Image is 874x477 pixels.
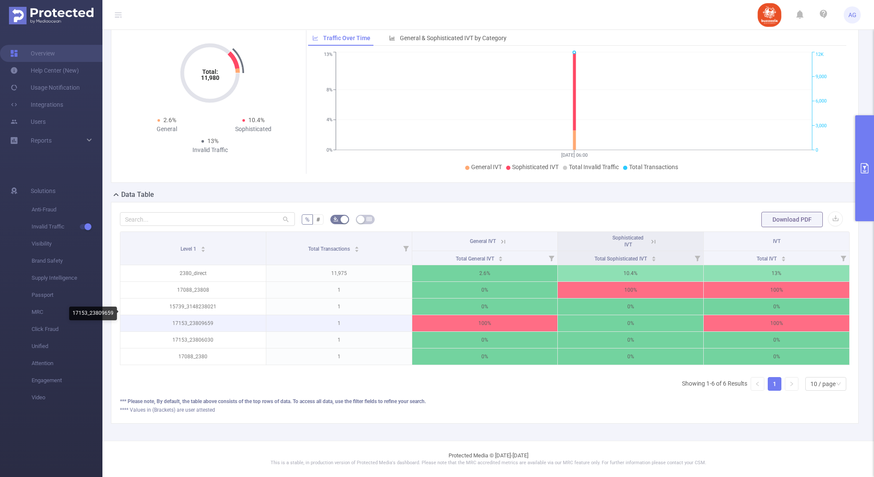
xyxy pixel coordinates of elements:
p: 0% [412,282,558,298]
span: % [305,216,309,223]
p: 1 [266,348,412,365]
span: Solutions [31,182,55,199]
i: icon: bg-colors [333,217,338,222]
div: *** Please note, By default, the table above consists of the top rows of data. To access all data... [120,398,850,405]
span: Unified [32,338,102,355]
img: Protected Media [9,7,93,24]
p: 0% [558,348,703,365]
span: General IVT [471,164,502,170]
p: 0% [558,332,703,348]
i: icon: table [367,217,372,222]
i: icon: caret-down [781,258,786,260]
p: 0% [704,332,849,348]
div: Sophisticated [210,125,297,134]
span: Click Fraud [32,321,102,338]
tspan: 12K [816,52,824,58]
i: Filter menu [400,232,412,265]
i: Filter menu [691,251,703,265]
span: Passport [32,287,102,304]
p: 17088_2380 [120,348,266,365]
p: 17153_23809659 [120,315,266,331]
span: Reports [31,137,52,144]
span: Level 1 [181,246,198,252]
span: Brand Safety [32,252,102,269]
p: 0% [704,298,849,315]
div: General [123,125,210,134]
span: Video [32,389,102,406]
span: Attention [32,355,102,372]
i: icon: caret-up [651,255,656,258]
p: 11,975 [266,265,412,281]
a: Reports [31,132,52,149]
button: Download PDF [761,212,823,227]
a: Usage Notification [10,79,80,96]
p: 0% [704,348,849,365]
div: **** Values in (Brackets) are user attested [120,406,850,414]
span: Total Transactions [308,246,351,252]
p: 17088_23808 [120,282,266,298]
p: 13% [704,265,849,281]
li: Next Page [785,377,798,391]
p: 1 [266,298,412,315]
tspan: [DATE] 06:00 [561,152,587,158]
tspan: 3,000 [816,123,827,129]
div: Sort [498,255,503,260]
li: Previous Page [751,377,764,391]
span: Sophisticated IVT [612,235,644,248]
span: MRC [32,304,102,321]
div: Sort [354,245,359,250]
p: 1 [266,282,412,298]
i: icon: caret-down [651,258,656,260]
a: Overview [10,45,55,62]
tspan: Total: [202,68,218,75]
span: Sophisticated IVT [512,164,559,170]
span: AG [848,6,857,23]
p: This is a stable, in production version of Protected Media's dashboard. Please note that the MRC ... [124,459,853,467]
span: Total General IVT [456,256,495,262]
i: icon: caret-up [498,255,503,258]
i: icon: caret-down [354,249,359,251]
div: Sort [201,245,206,250]
span: Total IVT [757,256,778,262]
span: Traffic Over Time [323,35,370,41]
span: IVT [773,238,781,244]
div: 10 / page [810,378,836,390]
tspan: 0 [816,147,818,153]
i: icon: caret-down [201,249,205,251]
i: icon: right [789,381,794,386]
footer: Protected Media © [DATE]-[DATE] [102,441,874,477]
div: Sort [781,255,786,260]
tspan: 11,980 [201,74,219,81]
a: Integrations [10,96,63,113]
p: 0% [558,315,703,331]
i: icon: caret-up [781,255,786,258]
li: 1 [768,377,781,391]
i: icon: caret-down [498,258,503,260]
input: Search... [120,212,295,226]
div: 17153_23809659 [69,307,117,320]
i: Filter menu [837,251,849,265]
span: 2.6% [163,117,176,123]
a: 1 [768,378,781,390]
p: 100% [412,315,558,331]
div: Sort [651,255,656,260]
a: Help Center (New) [10,62,79,79]
i: icon: caret-up [201,245,205,248]
i: Filter menu [545,251,557,265]
p: 0% [412,348,558,365]
span: Supply Intelligence [32,269,102,287]
span: 13% [207,138,218,144]
div: Invalid Traffic [167,146,253,155]
span: Total Invalid Traffic [569,164,619,170]
span: Visibility [32,235,102,252]
p: 1 [266,332,412,348]
tspan: 9,000 [816,74,827,79]
li: Showing 1-6 of 6 Results [682,377,747,391]
p: 10.4% [558,265,703,281]
p: 15739_3148238021 [120,298,266,315]
p: 100% [704,282,849,298]
span: Engagement [32,372,102,389]
p: 100% [558,282,703,298]
tspan: 6,000 [816,99,827,104]
p: 17153_23806030 [120,332,266,348]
